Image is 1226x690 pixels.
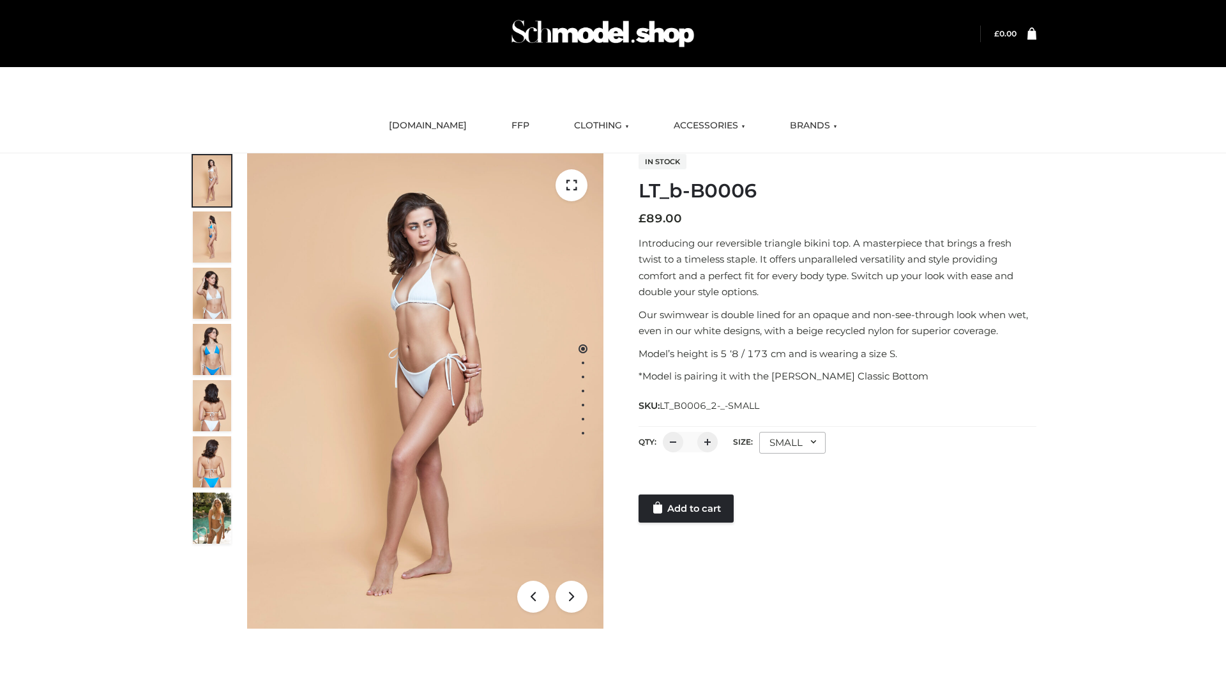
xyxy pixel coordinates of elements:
[193,324,231,375] img: ArielClassicBikiniTop_CloudNine_AzureSky_OW114ECO_4-scaled.jpg
[193,493,231,544] img: Arieltop_CloudNine_AzureSky2.jpg
[994,29,999,38] span: £
[639,307,1036,339] p: Our swimwear is double lined for an opaque and non-see-through look when wet, even in our white d...
[780,112,847,140] a: BRANDS
[994,29,1017,38] bdi: 0.00
[639,437,656,447] label: QTY:
[193,380,231,431] img: ArielClassicBikiniTop_CloudNine_AzureSky_OW114ECO_7-scaled.jpg
[247,153,603,629] img: ArielClassicBikiniTop_CloudNine_AzureSky_OW114ECO_1
[379,112,476,140] a: [DOMAIN_NAME]
[639,368,1036,385] p: *Model is pairing it with the [PERSON_NAME] Classic Bottom
[193,211,231,263] img: ArielClassicBikiniTop_CloudNine_AzureSky_OW114ECO_2-scaled.jpg
[759,432,826,454] div: SMALL
[564,112,639,140] a: CLOTHING
[639,398,761,413] span: SKU:
[733,437,753,447] label: Size:
[193,268,231,319] img: ArielClassicBikiniTop_CloudNine_AzureSky_OW114ECO_3-scaled.jpg
[994,29,1017,38] a: £0.00
[639,346,1036,362] p: Model’s height is 5 ‘8 / 173 cm and is wearing a size S.
[639,154,686,169] span: In stock
[502,112,539,140] a: FFP
[664,112,755,140] a: ACCESSORIES
[639,494,734,523] a: Add to cart
[639,235,1036,300] p: Introducing our reversible triangle bikini top. A masterpiece that brings a fresh twist to a time...
[193,155,231,206] img: ArielClassicBikiniTop_CloudNine_AzureSky_OW114ECO_1-scaled.jpg
[639,180,1036,203] h1: LT_b-B0006
[639,211,682,226] bdi: 89.00
[660,400,759,411] span: LT_B0006_2-_-SMALL
[507,8,699,59] img: Schmodel Admin 964
[639,211,646,226] span: £
[193,436,231,487] img: ArielClassicBikiniTop_CloudNine_AzureSky_OW114ECO_8-scaled.jpg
